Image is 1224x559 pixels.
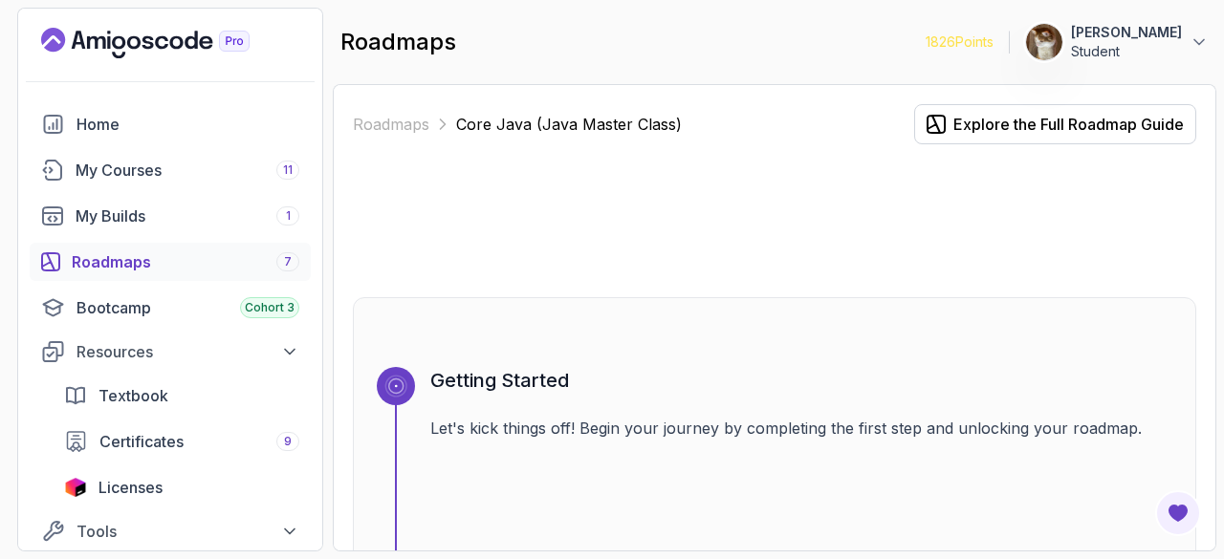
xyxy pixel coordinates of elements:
[283,162,293,178] span: 11
[76,296,299,319] div: Bootcamp
[1026,24,1062,60] img: user profile image
[53,422,311,461] a: certificates
[76,204,299,227] div: My Builds
[30,197,311,235] a: builds
[76,113,299,136] div: Home
[456,113,682,136] p: Core Java (Java Master Class)
[1025,23,1209,61] button: user profile image[PERSON_NAME]Student
[284,254,292,269] span: 7
[53,468,311,506] a: licenses
[99,430,184,453] span: Certificates
[861,139,1205,473] iframe: chat widget
[30,334,311,369] button: Resources
[30,243,311,281] a: roadmaps
[72,250,299,273] div: Roadmaps
[953,113,1184,136] div: Explore the Full Roadmap Guide
[41,28,294,58] a: Landing page
[340,27,456,57] h2: roadmaps
[30,105,311,143] a: home
[76,520,299,543] div: Tools
[284,434,292,449] span: 9
[64,478,87,497] img: jetbrains icon
[1071,23,1182,42] p: [PERSON_NAME]
[98,384,168,407] span: Textbook
[98,476,163,499] span: Licenses
[30,514,311,548] button: Tools
[914,104,1196,144] button: Explore the Full Roadmap Guide
[353,113,429,136] a: Roadmaps
[76,159,299,182] div: My Courses
[430,417,1172,440] p: Let's kick things off! Begin your journey by completing the first step and unlocking your roadmap.
[286,208,291,224] span: 1
[76,340,299,363] div: Resources
[1144,483,1205,540] iframe: chat widget
[245,300,295,315] span: Cohort 3
[53,376,311,415] a: textbook
[30,289,311,327] a: bootcamp
[926,32,994,52] p: 1826 Points
[30,151,311,189] a: courses
[430,367,1172,394] h3: Getting Started
[1071,42,1182,61] p: Student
